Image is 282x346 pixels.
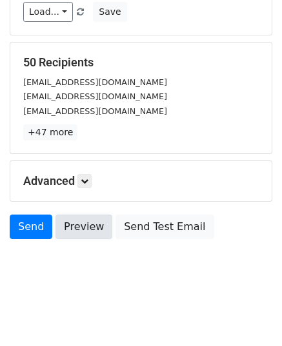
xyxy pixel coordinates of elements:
[55,215,112,239] a: Preview
[217,284,282,346] iframe: Chat Widget
[23,77,167,87] small: [EMAIL_ADDRESS][DOMAIN_NAME]
[23,174,259,188] h5: Advanced
[23,106,167,116] small: [EMAIL_ADDRESS][DOMAIN_NAME]
[23,55,259,70] h5: 50 Recipients
[10,215,52,239] a: Send
[23,2,73,22] a: Load...
[93,2,126,22] button: Save
[116,215,214,239] a: Send Test Email
[23,91,167,101] small: [EMAIL_ADDRESS][DOMAIN_NAME]
[23,124,77,140] a: +47 more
